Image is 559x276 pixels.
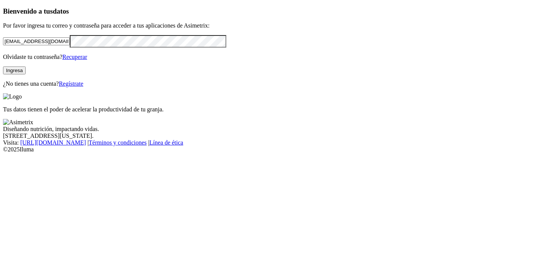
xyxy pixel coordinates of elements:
div: [STREET_ADDRESS][US_STATE]. [3,133,556,139]
span: datos [53,7,69,15]
a: Línea de ética [149,139,183,146]
div: © 2025 Iluma [3,146,556,153]
img: Asimetrix [3,119,33,126]
button: Ingresa [3,66,26,74]
a: [URL][DOMAIN_NAME] [20,139,86,146]
p: Olvidaste tu contraseña? [3,54,556,60]
a: Regístrate [59,80,83,87]
p: ¿No tienes una cuenta? [3,80,556,87]
input: Tu correo [3,37,70,45]
p: Tus datos tienen el poder de acelerar la productividad de tu granja. [3,106,556,113]
h3: Bienvenido a tus [3,7,556,15]
a: Recuperar [62,54,87,60]
a: Términos y condiciones [89,139,147,146]
img: Logo [3,93,22,100]
p: Por favor ingresa tu correo y contraseña para acceder a tus aplicaciones de Asimetrix: [3,22,556,29]
div: Visita : | | [3,139,556,146]
div: Diseñando nutrición, impactando vidas. [3,126,556,133]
